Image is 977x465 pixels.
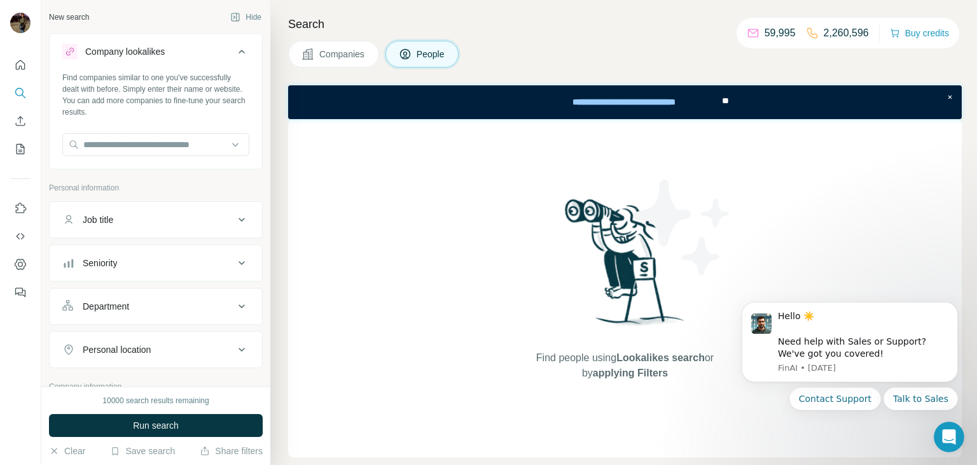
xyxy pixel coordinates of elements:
button: Dashboard [10,253,31,276]
p: Company information [49,381,263,392]
img: Avatar [10,13,31,33]
button: Search [10,82,31,104]
span: Companies [319,48,366,61]
button: Buy credits [890,24,949,42]
span: Lookalikes search [616,352,705,363]
button: Clear [49,445,85,457]
div: Personal location [83,343,151,356]
div: Department [83,300,129,313]
button: My lists [10,138,31,161]
p: 59,995 [765,25,796,41]
span: Run search [133,419,179,432]
div: Seniority [83,257,117,269]
button: Use Surfe on LinkedIn [10,197,31,220]
p: 2,260,596 [824,25,869,41]
button: Share filters [200,445,263,457]
button: Personal location [50,334,262,365]
button: Quick start [10,54,31,76]
button: Seniority [50,248,262,278]
div: 10000 search results remaining [102,395,209,406]
button: Company lookalikes [50,36,262,72]
button: Save search [110,445,175,457]
div: Job title [83,213,113,226]
button: Run search [49,414,263,437]
button: Use Surfe API [10,225,31,248]
iframe: Banner [288,85,962,119]
button: Enrich CSV [10,110,31,132]
iframe: Intercom live chat [934,422,964,452]
span: Find people using or by [523,350,726,381]
span: People [417,48,446,61]
button: Feedback [10,281,31,304]
div: Company lookalikes [85,45,165,58]
button: Hide [221,8,270,27]
img: Surfe Illustration - Woman searching with binoculars [559,196,691,338]
button: Job title [50,204,262,235]
span: applying Filters [593,368,668,378]
h4: Search [288,15,962,33]
button: Department [50,291,262,322]
p: Personal information [49,182,263,194]
iframe: Intercom notifications message [723,287,977,459]
div: Find companies similar to one you've successfully dealt with before. Simply enter their name or w... [62,72,249,118]
img: Surfe Illustration - Stars [625,170,740,285]
div: New search [49,11,89,23]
